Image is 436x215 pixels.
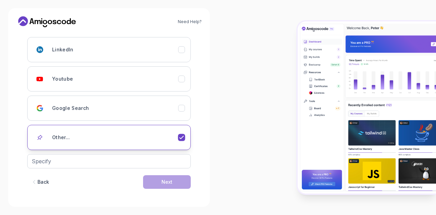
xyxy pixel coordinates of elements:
[143,175,191,189] button: Next
[27,37,191,62] button: LinkedIn
[27,175,52,189] button: Back
[27,154,191,168] input: Specify
[27,96,191,121] button: Google Search
[52,134,70,141] h3: Other...
[52,76,73,82] h3: Youtube
[37,179,49,185] div: Back
[178,19,202,24] a: Need Help?
[27,125,191,150] button: Other...
[298,21,436,194] img: Amigoscode Dashboard
[52,46,74,53] h3: LinkedIn
[27,66,191,92] button: Youtube
[52,105,89,112] h3: Google Search
[161,179,172,185] div: Next
[16,16,78,27] a: Home link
